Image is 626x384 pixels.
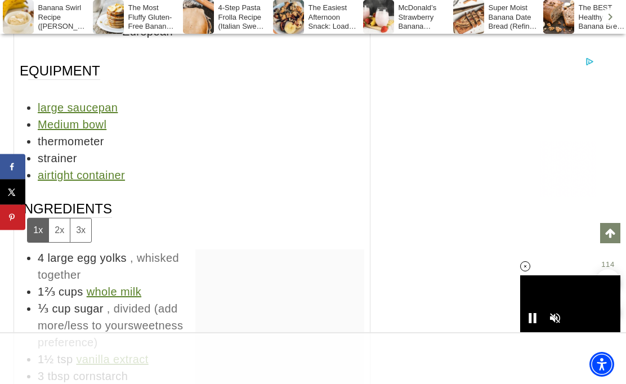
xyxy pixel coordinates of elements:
[48,252,127,264] span: large egg yolks
[48,218,70,242] button: Adjust servings by 2x
[59,285,83,298] span: cups
[520,275,620,332] iframe: Advertisement
[38,133,364,150] div: thermometer
[20,62,100,80] span: Equipment
[20,200,112,242] span: Ingredients
[427,56,596,197] iframe: Advertisement
[38,302,183,349] span: , divided (add more/less to yoursweetness preference)
[38,169,125,181] a: airtight container
[38,252,179,281] span: , whisked together
[28,218,48,242] button: Adjust servings by 1x
[70,218,91,242] button: Adjust servings by 3x
[38,101,118,114] a: large saucepan
[108,333,518,384] iframe: Advertisement
[74,302,104,315] span: sugar
[38,150,364,167] div: strainer
[589,352,614,377] div: Accessibility Menu
[52,302,70,315] span: cup
[38,302,48,315] span: ⅓
[87,285,141,298] a: whole milk
[38,118,106,131] a: Medium bowl
[600,223,620,243] a: Scroll to top
[38,285,55,298] span: 1⅔
[38,252,44,264] span: 4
